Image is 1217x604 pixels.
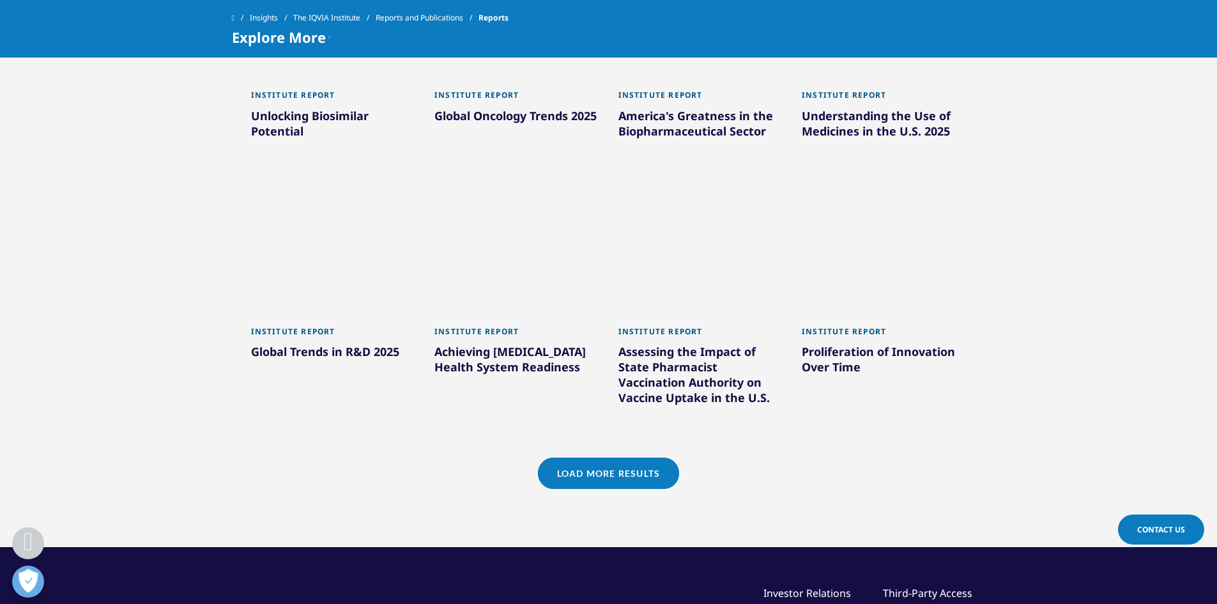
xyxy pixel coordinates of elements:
div: Global Oncology Trends 2025 [434,108,599,128]
a: Institute Report Achieving [MEDICAL_DATA] Health System Readiness [434,319,599,408]
div: Institute Report [251,327,416,344]
a: Institute Report America's Greatness in the Biopharmaceutical Sector [618,82,783,171]
span: Reports [478,6,509,29]
a: Insights [250,6,293,29]
button: Open Preferences [12,566,44,598]
a: Institute Report Global Oncology Trends 2025 [434,82,599,156]
span: Explore More [232,29,326,45]
a: Contact Us [1118,515,1204,545]
div: Institute Report [434,327,599,344]
a: The IQVIA Institute [293,6,376,29]
a: Institute Report Assessing the Impact of State Pharmacist Vaccination Authority on Vaccine Uptake... [618,319,783,438]
a: Institute Report Proliferation of Innovation Over Time [802,319,967,408]
div: America's Greatness in the Biopharmaceutical Sector [618,108,783,144]
span: Contact Us [1137,524,1185,535]
a: Reports and Publications [376,6,478,29]
div: Understanding the Use of Medicines in the U.S. 2025 [802,108,967,144]
a: Institute Report Understanding the Use of Medicines in the U.S. 2025 [802,82,967,171]
a: Institute Report Global Trends in R&D 2025 [251,319,416,392]
a: Institute Report Unlocking Biosimilar Potential [251,82,416,171]
a: Investor Relations [763,586,851,600]
div: Institute Report [251,90,416,107]
div: Institute Report [802,327,967,344]
div: Achieving [MEDICAL_DATA] Health System Readiness [434,344,599,380]
div: Institute Report [802,90,967,107]
div: Institute Report [618,90,783,107]
a: Third-Party Access [883,586,972,600]
div: Institute Report [434,90,599,107]
div: Unlocking Biosimilar Potential [251,108,416,144]
a: Load More Results [538,458,679,489]
div: Institute Report [618,327,783,344]
div: Global Trends in R&D 2025 [251,344,416,364]
div: Proliferation of Innovation Over Time [802,344,967,380]
div: Assessing the Impact of State Pharmacist Vaccination Authority on Vaccine Uptake in the U.S. [618,344,783,410]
